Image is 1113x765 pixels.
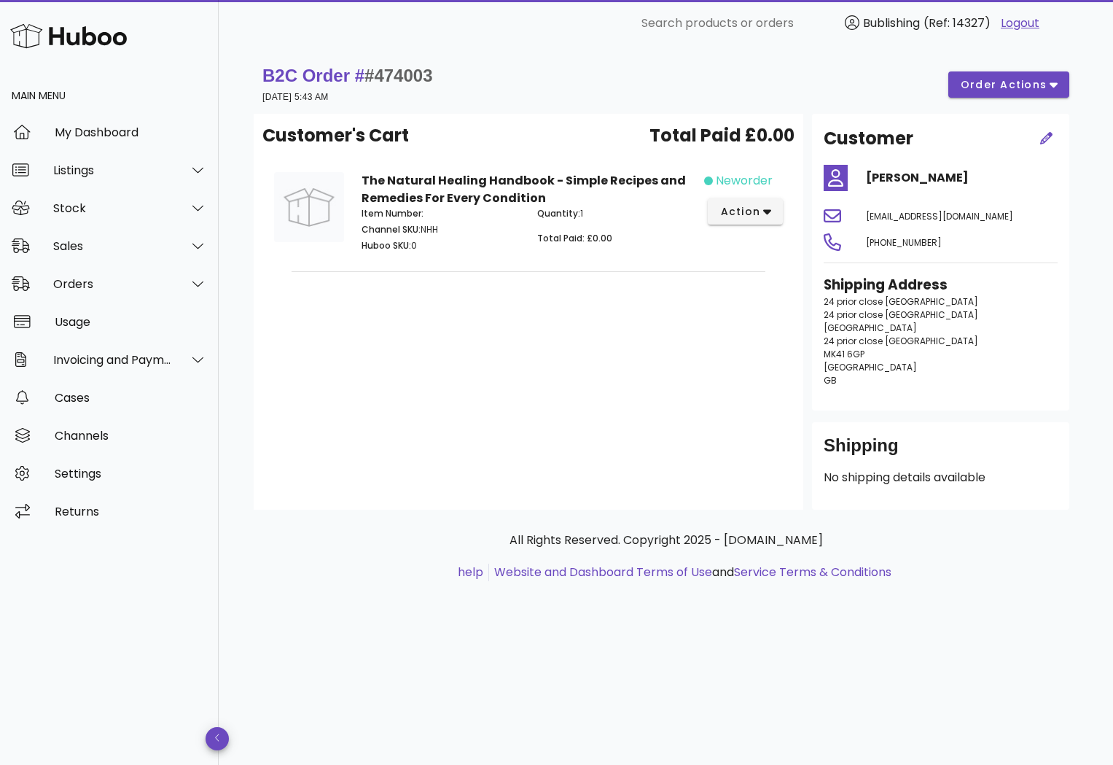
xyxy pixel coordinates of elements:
[10,20,127,52] img: Huboo Logo
[53,201,172,215] div: Stock
[55,391,207,405] div: Cases
[824,125,913,152] h2: Customer
[362,223,520,236] p: NHH
[537,207,580,220] span: Quantity:
[824,469,1058,486] p: No shipping details available
[55,505,207,519] div: Returns
[824,322,917,334] span: [GEOGRAPHIC_DATA]
[494,564,712,580] a: Website and Dashboard Terms of Use
[948,71,1069,98] button: order actions
[708,198,783,225] button: action
[866,236,942,249] span: [PHONE_NUMBER]
[649,123,794,149] span: Total Paid £0.00
[1001,15,1039,32] a: Logout
[824,308,978,321] span: 24 prior close [GEOGRAPHIC_DATA]
[53,277,172,291] div: Orders
[265,532,1066,549] p: All Rights Reserved. Copyright 2025 - [DOMAIN_NAME]
[824,361,917,373] span: [GEOGRAPHIC_DATA]
[866,169,1058,187] h4: [PERSON_NAME]
[716,172,773,190] span: neworder
[55,429,207,443] div: Channels
[262,66,433,85] strong: B2C Order #
[824,374,837,387] span: GB
[362,239,411,252] span: Huboo SKU:
[262,123,409,149] span: Customer's Cart
[53,163,172,177] div: Listings
[458,564,483,580] a: help
[362,223,421,236] span: Channel SKU:
[274,172,344,242] img: Product Image
[55,125,207,139] div: My Dashboard
[824,275,1058,295] h3: Shipping Address
[537,207,695,220] p: 1
[53,239,172,253] div: Sales
[923,15,991,31] span: (Ref: 14327)
[53,353,172,367] div: Invoicing and Payments
[362,172,686,206] strong: The Natural Healing Handbook - Simple Recipes and Remedies For Every Condition
[262,92,329,102] small: [DATE] 5:43 AM
[734,564,891,580] a: Service Terms & Conditions
[824,434,1058,469] div: Shipping
[537,232,612,244] span: Total Paid: £0.00
[719,204,760,220] span: action
[960,77,1047,93] span: order actions
[824,335,978,347] span: 24 prior close [GEOGRAPHIC_DATA]
[863,15,920,31] span: Bublishing
[55,467,207,481] div: Settings
[489,564,891,581] li: and
[824,348,864,360] span: MK41 6GP
[364,66,432,85] span: #474003
[55,315,207,329] div: Usage
[362,207,423,220] span: Item Number:
[866,210,1013,222] span: [EMAIL_ADDRESS][DOMAIN_NAME]
[362,239,520,252] p: 0
[824,295,978,308] span: 24 prior close [GEOGRAPHIC_DATA]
